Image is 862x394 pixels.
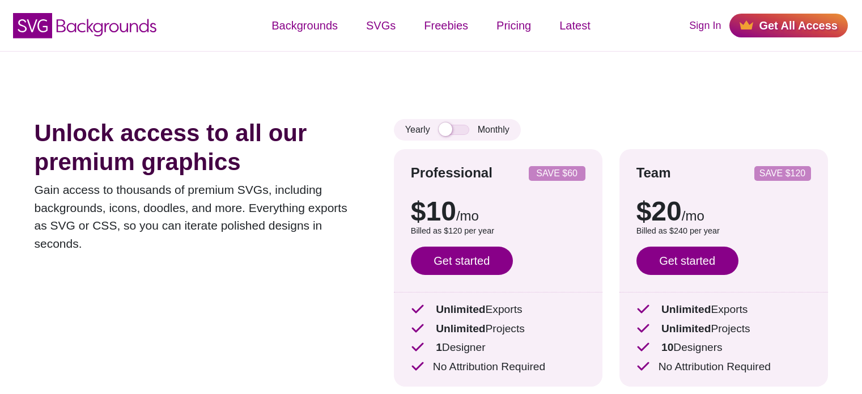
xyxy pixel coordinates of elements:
a: Get All Access [729,14,848,37]
p: Exports [636,302,811,318]
p: No Attribution Required [636,359,811,375]
strong: Team [636,165,671,180]
p: $20 [636,198,811,225]
p: Projects [636,321,811,337]
p: Gain access to thousands of premium SVGs, including backgrounds, icons, doodles, and more. Everyt... [35,181,360,252]
a: Sign In [689,18,721,33]
a: SVGs [352,9,410,43]
a: Get started [636,247,738,275]
div: Yearly Monthly [394,119,521,141]
p: Exports [411,302,585,318]
strong: Unlimited [661,323,711,334]
a: Get started [411,247,513,275]
p: Designer [411,340,585,356]
p: $10 [411,198,585,225]
p: Designers [636,340,811,356]
a: Freebies [410,9,482,43]
strong: Unlimited [661,303,711,315]
strong: 1 [436,341,442,353]
strong: Unlimited [436,323,485,334]
h1: Unlock access to all our premium graphics [35,119,360,176]
strong: 10 [661,341,673,353]
p: Billed as $240 per year [636,225,811,238]
strong: Professional [411,165,492,180]
p: SAVE $120 [759,169,806,178]
a: Latest [545,9,604,43]
span: /mo [456,208,479,223]
p: SAVE $60 [533,169,581,178]
a: Backgrounds [257,9,352,43]
p: No Attribution Required [411,359,585,375]
a: Pricing [482,9,545,43]
strong: Unlimited [436,303,485,315]
span: /mo [682,208,704,223]
p: Billed as $120 per year [411,225,585,238]
p: Projects [411,321,585,337]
